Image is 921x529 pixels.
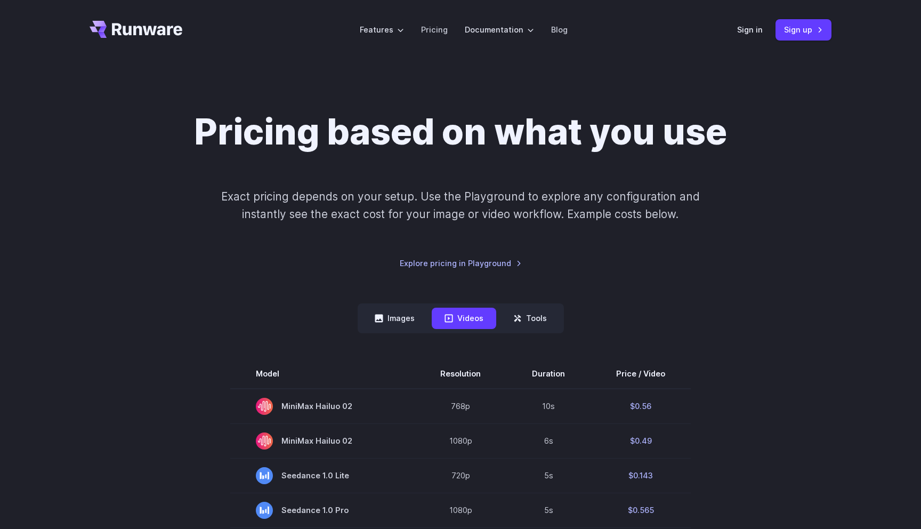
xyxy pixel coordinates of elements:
[415,493,506,527] td: 1080p
[415,359,506,389] th: Resolution
[230,359,415,389] th: Model
[506,389,591,424] td: 10s
[500,308,560,328] button: Tools
[591,493,691,527] td: $0.565
[201,188,720,223] p: Exact pricing depends on your setup. Use the Playground to explore any configuration and instantl...
[506,359,591,389] th: Duration
[256,467,389,484] span: Seedance 1.0 Lite
[415,389,506,424] td: 768p
[737,23,763,36] a: Sign in
[591,359,691,389] th: Price / Video
[90,21,182,38] a: Go to /
[432,308,496,328] button: Videos
[465,23,534,36] label: Documentation
[256,502,389,519] span: Seedance 1.0 Pro
[591,458,691,493] td: $0.143
[506,423,591,458] td: 6s
[506,458,591,493] td: 5s
[415,423,506,458] td: 1080p
[256,398,389,415] span: MiniMax Hailuo 02
[400,257,522,269] a: Explore pricing in Playground
[506,493,591,527] td: 5s
[591,389,691,424] td: $0.56
[256,432,389,450] span: MiniMax Hailuo 02
[591,423,691,458] td: $0.49
[362,308,427,328] button: Images
[415,458,506,493] td: 720p
[421,23,448,36] a: Pricing
[194,111,727,154] h1: Pricing based on what you use
[360,23,404,36] label: Features
[551,23,568,36] a: Blog
[775,19,831,40] a: Sign up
